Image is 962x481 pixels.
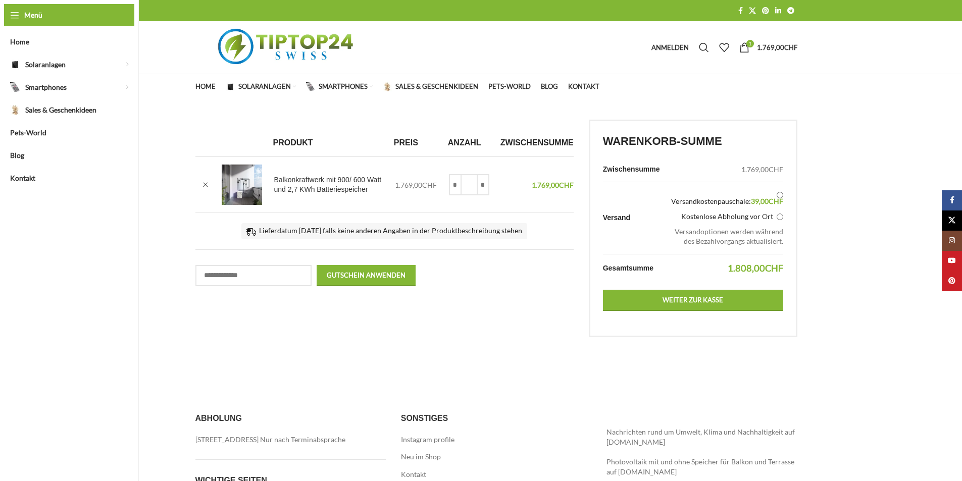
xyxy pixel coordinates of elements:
img: Sales & Geschenkideen [10,105,20,115]
a: Nachrichten rund um Umwelt, Klima und Nachhaltigkeit auf [DOMAIN_NAME] [606,427,795,446]
bdi: 1.808,00 [728,262,783,274]
span: Solaranlagen [238,83,291,91]
a: X Social Link [942,210,962,231]
img: Solaranlagen [10,60,20,70]
th: Versand [603,182,665,254]
span: CHF [769,165,783,174]
span: CHF [765,262,783,274]
bdi: 39,00 [751,197,783,205]
a: Logo der Website [195,42,379,51]
img: Smartphones [306,82,315,91]
span: Home [195,83,216,91]
a: 1 1.769,00CHF [734,37,802,58]
a: LinkedIn Social Link [772,4,784,18]
a: Blog [541,77,558,97]
span: CHF [422,181,437,189]
span: Pets-World [10,124,46,142]
span: Smartphones [25,78,67,96]
a: Pinterest Social Link [759,4,772,18]
span: Kontakt [568,83,599,91]
bdi: 1.769,00 [741,165,783,174]
a: Pinterest Social Link [942,271,962,291]
p: Versandoptionen werden während des Bezahlvorgangs aktualisiert. [671,227,783,246]
th: Anzahl [443,130,495,156]
a: Anmelden [646,37,694,58]
a: Weiter zur Kasse [603,290,783,311]
span: CHF [784,43,797,51]
a: Balkonkraftwerk mit 900/ 600 Watt und 2,7 KWh Batteriespeicher [274,175,383,195]
a: Pets-World [488,77,531,97]
a: Balkonkraftwerk mit 900/ 600 Watt und 2,7 KWh Batteriespeicher aus dem Warenkorb entfernen [198,177,213,192]
img: Smartphones [10,82,20,92]
a: Neu im Shop [401,452,442,462]
a: Kontakt [401,469,427,479]
span: Home [10,33,29,51]
span: Blog [10,146,24,165]
a: Instagram Social Link [942,231,962,251]
span: Smartphones [319,83,368,91]
img: Solaranlagen [226,82,235,91]
bdi: 1.769,00 [532,181,574,189]
span: Kontakt [10,169,35,187]
img: Sales & Geschenkideen [383,82,392,91]
span: Blog [541,83,558,91]
a: Smartphones [306,77,373,97]
th: Zwischensumme [495,130,574,156]
div: Hauptnavigation [190,77,604,97]
a: Kontakt [568,77,599,97]
span: CHF [559,181,574,189]
a: Facebook Social Link [735,4,746,18]
a: YouTube Social Link [942,251,962,271]
span: CHF [769,197,783,205]
a: Suche [694,37,714,58]
a: Home [195,77,216,97]
th: Produkt [268,130,389,156]
a: Photovoltaik mit und ohne Speicher für Balkon und Terrasse auf [DOMAIN_NAME] [606,457,794,476]
th: Gesamtsumme [603,254,665,282]
a: Instagram profile [401,435,455,445]
span: Solaranlagen [25,56,66,74]
span: Sales & Geschenkideen [25,101,96,119]
span: Pets-World [488,83,531,91]
a: Facebook Social Link [942,190,962,210]
h2: Warenkorb-Summe [603,134,783,149]
h5: Abholung [195,413,386,424]
input: Produktmenge [462,174,477,195]
label: Kostenlose Abholung vor Ort [671,211,783,222]
a: Telegram Social Link [784,4,797,18]
bdi: 1.769,00 [395,181,437,189]
th: Zwischensumme [603,157,665,182]
a: Solaranlagen [226,77,296,97]
span: Lieferdatum [DATE] falls keine anderen Angaben in der Produktbeschreibung stehen [241,223,527,239]
div: Meine Wunschliste [714,37,734,58]
span: Anmelden [651,44,689,51]
a: Sales & Geschenkideen [383,77,478,97]
button: Gutschein anwenden [317,265,416,286]
bdi: 1.769,00 [757,43,797,51]
img: Balkonkraftwerk mit Speicher [222,165,262,205]
span: Menü [24,10,42,21]
a: [STREET_ADDRESS] Nur nach Terminabsprache [195,435,346,445]
span: 1 [746,40,754,47]
th: Preis [389,130,443,156]
h5: Sonstiges [401,413,591,424]
label: Versandkostenpauschale: [671,190,783,206]
a: X Social Link [746,4,759,18]
span: Sales & Geschenkideen [395,83,478,91]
